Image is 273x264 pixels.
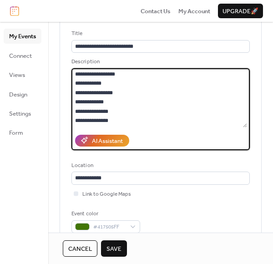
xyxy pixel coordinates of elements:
[93,223,126,232] span: #417505FF
[101,240,127,257] button: Save
[10,6,19,16] img: logo
[9,51,32,61] span: Connect
[71,57,248,66] div: Description
[9,128,23,137] span: Form
[141,7,171,16] span: Contact Us
[178,7,210,16] span: My Account
[218,4,263,18] button: Upgrade🚀
[141,6,171,15] a: Contact Us
[71,209,138,218] div: Event color
[63,240,97,257] button: Cancel
[4,106,41,121] a: Settings
[9,32,36,41] span: My Events
[71,29,248,38] div: Title
[68,244,92,254] span: Cancel
[106,244,121,254] span: Save
[92,137,123,146] div: AI Assistant
[4,87,41,102] a: Design
[9,109,31,118] span: Settings
[4,67,41,82] a: Views
[71,161,248,170] div: Location
[178,6,210,15] a: My Account
[9,71,25,80] span: Views
[222,7,258,16] span: Upgrade 🚀
[75,135,129,147] button: AI Assistant
[82,190,131,199] span: Link to Google Maps
[71,14,111,23] span: Event details
[4,125,41,140] a: Form
[4,48,41,63] a: Connect
[4,29,41,43] a: My Events
[9,90,27,99] span: Design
